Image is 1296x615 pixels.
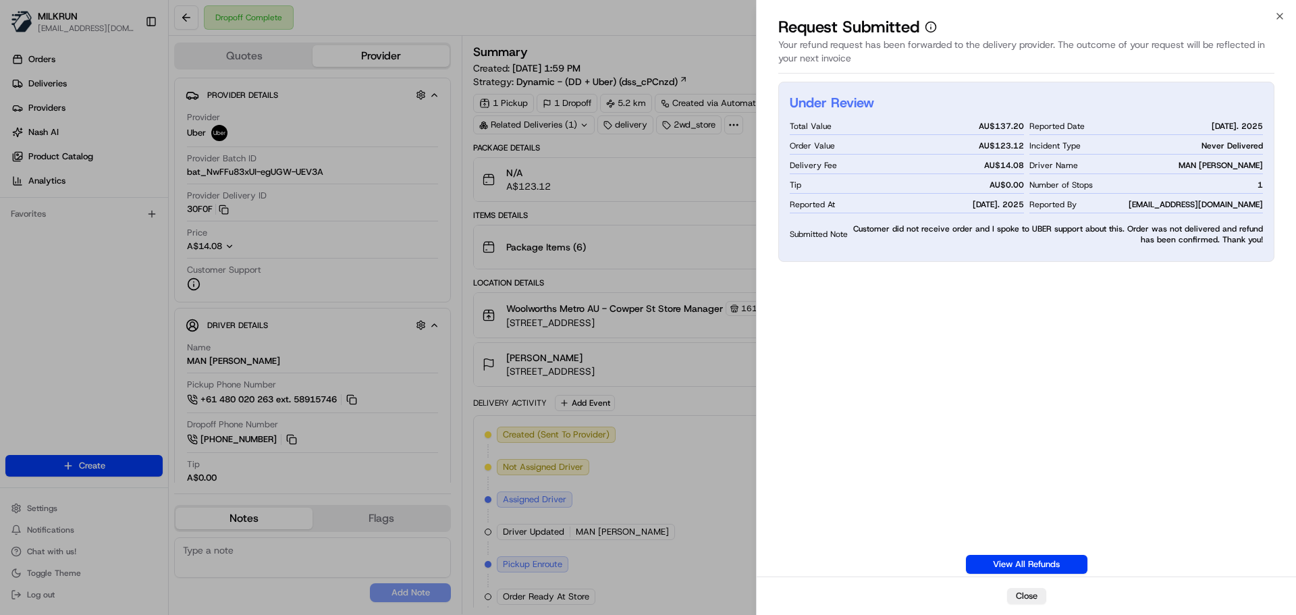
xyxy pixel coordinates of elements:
span: Submitted Note [790,229,848,240]
span: [DATE]. 2025 [973,199,1024,210]
span: Driver Name [1029,160,1078,171]
span: Tip [790,180,801,190]
span: Number of Stops [1029,180,1093,190]
span: AU$ 0.00 [990,180,1024,190]
div: Your refund request has been forwarded to the delivery provider. The outcome of your request will... [778,38,1274,74]
a: View All Refunds [966,555,1087,574]
span: AU$ 137.20 [979,121,1024,132]
span: Delivery Fee [790,160,837,171]
h2: Under Review [790,93,874,112]
span: Reported At [790,199,835,210]
span: 1 [1258,180,1263,190]
span: Never Delivered [1201,140,1263,151]
span: AU$ 14.08 [984,160,1024,171]
span: MAN [PERSON_NAME] [1179,160,1263,171]
span: AU$ 123.12 [979,140,1024,151]
span: [DATE]. 2025 [1212,121,1263,132]
span: Incident Type [1029,140,1081,151]
span: Total Value [790,121,832,132]
span: [EMAIL_ADDRESS][DOMAIN_NAME] [1129,199,1263,210]
p: Request Submitted [778,16,919,38]
span: Customer did not receive order and I spoke to UBER support about this. Order was not delivered an... [853,223,1263,245]
button: Close [1007,588,1046,604]
span: Order Value [790,140,835,151]
span: Reported By [1029,199,1077,210]
span: Reported Date [1029,121,1085,132]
